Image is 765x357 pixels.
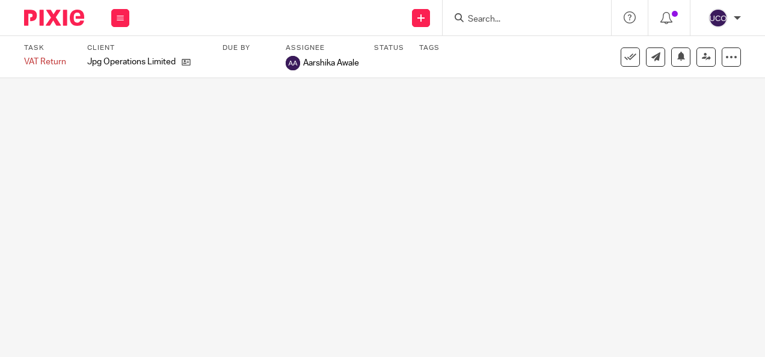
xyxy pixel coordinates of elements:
span: Aarshika Awale [303,57,359,69]
img: Pixie [24,10,84,26]
label: Task [24,43,72,53]
label: Tags [419,43,440,53]
img: svg%3E [708,8,728,28]
label: Due by [223,43,271,53]
label: Client [87,43,207,53]
input: Search [467,14,575,25]
p: Jpg Operations Limited [87,56,176,68]
label: Status [374,43,404,53]
img: Aarshika Awale [286,56,300,70]
label: Assignee [286,43,359,53]
div: VAT Return [24,56,72,68]
i: Open client page [182,58,191,67]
